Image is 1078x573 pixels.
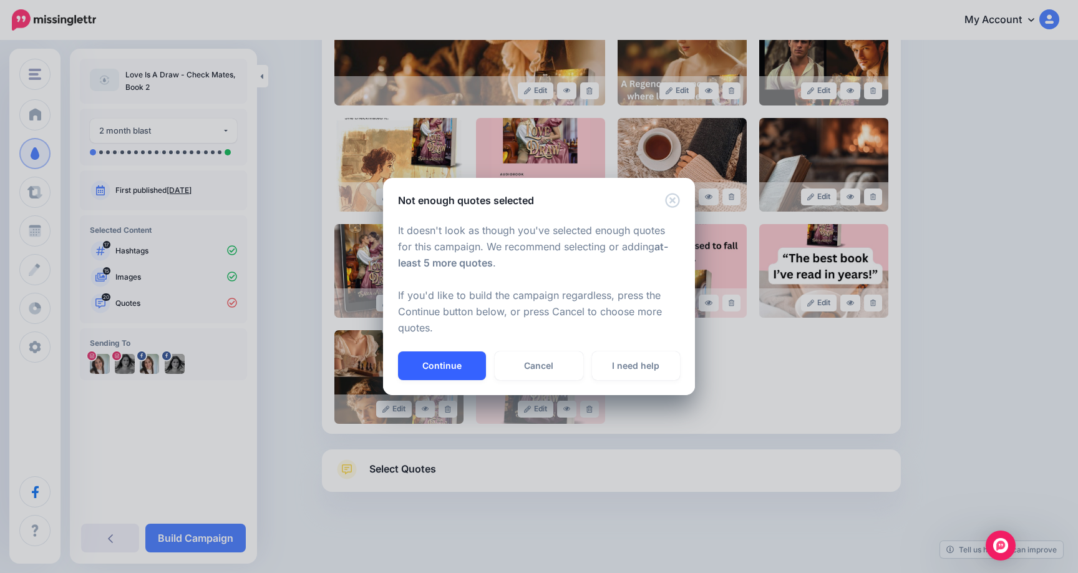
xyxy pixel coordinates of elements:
[592,351,680,380] a: I need help
[398,193,534,208] h5: Not enough quotes selected
[398,351,486,380] button: Continue
[495,351,583,380] a: Cancel
[665,193,680,208] button: Close
[398,223,680,336] p: It doesn't look as though you've selected enough quotes for this campaign. We recommend selecting...
[986,531,1016,561] div: Open Intercom Messenger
